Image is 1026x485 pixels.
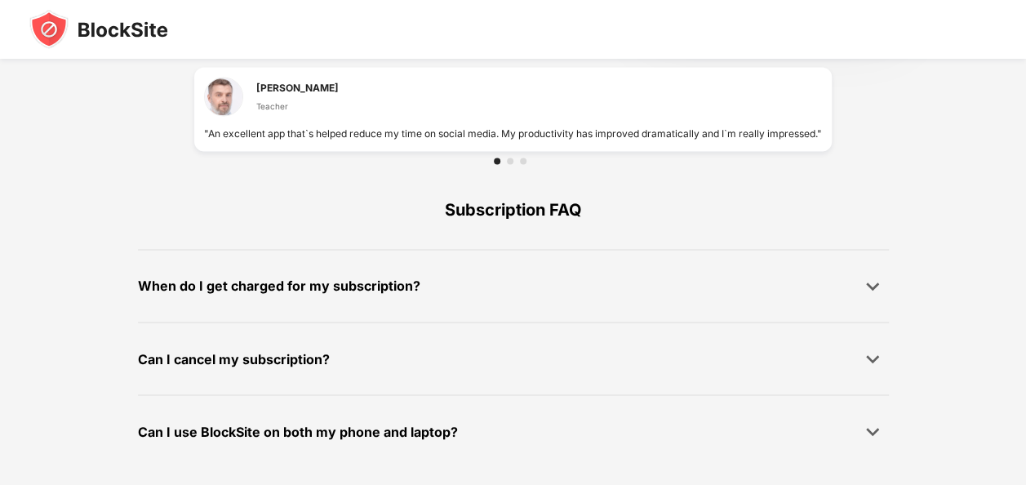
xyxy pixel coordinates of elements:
div: [PERSON_NAME] [256,80,339,96]
div: Can I cancel my subscription? [138,347,330,371]
img: testimonial-1.jpg [204,77,243,116]
img: blocksite-icon-black.svg [29,10,168,49]
div: Teacher [256,100,339,113]
div: Subscription FAQ [138,171,889,249]
div: When do I get charged for my subscription? [138,274,420,298]
div: Can I use BlockSite on both my phone and laptop? [138,420,458,443]
div: "An excellent app that`s helped reduce my time on social media. My productivity has improved dram... [204,126,822,141]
